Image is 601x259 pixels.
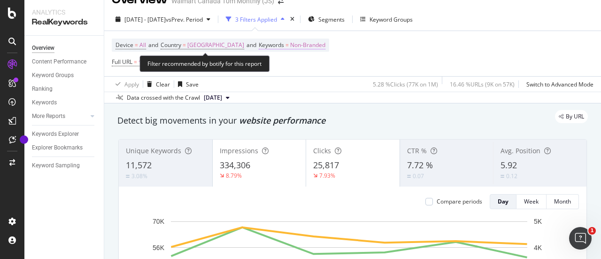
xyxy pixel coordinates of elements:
button: Month [547,194,579,209]
span: vs Prev. Period [166,16,203,24]
span: = [285,41,289,49]
a: Content Performance [32,57,97,67]
div: Tooltip anchor [20,135,28,144]
span: 5.92 [501,159,517,171]
div: Keyword Groups [32,71,74,80]
div: Ranking [32,84,53,94]
span: Unique Keywords [126,146,181,155]
span: = [134,58,137,66]
div: 7.93% [319,172,335,180]
button: Day [490,194,516,209]
a: Explorer Bookmarks [32,143,97,153]
span: Keywords [259,41,284,49]
span: 2025 Aug. 15th [204,94,222,102]
button: Clear [143,77,170,92]
span: Segments [318,16,345,24]
span: = [183,41,186,49]
a: Keyword Groups [32,71,97,80]
div: Explorer Bookmarks [32,143,83,153]
div: Compare periods [437,197,482,205]
span: Country [161,41,181,49]
span: Avg. Position [501,146,540,155]
span: Impressions [220,146,258,155]
div: 3.08% [131,172,147,180]
text: 5K [534,218,542,225]
a: Overview [32,43,97,53]
span: = [135,41,138,49]
span: 11,572 [126,159,152,171]
span: Device [116,41,133,49]
div: Keywords [32,98,57,108]
span: 7.72 % [407,159,433,171]
div: legacy label [555,110,588,123]
span: and [148,41,158,49]
div: Week [524,197,539,205]
div: 8.79% [226,172,242,180]
text: 70K [153,218,165,225]
div: Clear [156,80,170,88]
span: Non-Branded [290,39,325,52]
div: More Reports [32,111,65,121]
span: Clicks [313,146,331,155]
span: ^.*/fr/.*$ [139,55,162,69]
a: Keyword Sampling [32,161,97,171]
div: Save [186,80,199,88]
iframe: Intercom live chat [569,227,592,250]
a: More Reports [32,111,88,121]
div: Filter recommended by botify for this report [139,55,270,72]
span: [GEOGRAPHIC_DATA] [187,39,244,52]
button: [DATE] - [DATE]vsPrev. Period [112,12,214,27]
div: Switch to Advanced Mode [526,80,593,88]
button: Week [516,194,547,209]
a: Keywords [32,98,97,108]
text: 56K [153,244,165,251]
img: Equal [126,175,130,178]
span: Full URL [112,58,132,66]
div: Month [554,197,571,205]
text: 4K [534,244,542,251]
button: Segments [304,12,348,27]
div: times [288,15,296,24]
span: CTR % [407,146,427,155]
div: 0.12 [506,172,517,180]
div: Apply [124,80,139,88]
div: 0.07 [413,172,424,180]
div: 3 Filters Applied [235,16,277,24]
span: and [247,41,256,49]
button: Switch to Advanced Mode [523,77,593,92]
button: Save [174,77,199,92]
div: Analytics [32,8,96,17]
div: Keywords Explorer [32,129,79,139]
div: Day [498,197,509,205]
div: Data crossed with the Crawl [127,94,200,102]
div: Keyword Groups [370,16,413,24]
a: Keywords Explorer [32,129,97,139]
span: By URL [566,114,584,119]
button: Apply [112,77,139,92]
button: [DATE] [200,92,233,103]
button: Keyword Groups [356,12,416,27]
div: Content Performance [32,57,86,67]
div: 5.28 % Clicks ( 77K on 1M ) [373,80,438,88]
div: Keyword Sampling [32,161,80,171]
span: 1 [588,227,596,235]
span: [DATE] - [DATE] [124,16,166,24]
span: 25,817 [313,159,339,171]
a: Ranking [32,84,97,94]
span: All [139,39,146,52]
img: Equal [501,175,504,178]
img: Equal [407,175,411,178]
button: 3 Filters Applied [222,12,288,27]
div: RealKeywords [32,17,96,28]
div: 16.46 % URLs ( 9K on 57K ) [450,80,515,88]
span: 334,306 [220,159,250,171]
div: Overview [32,43,54,53]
